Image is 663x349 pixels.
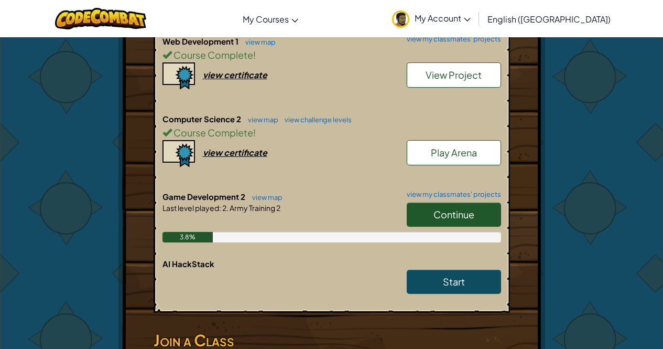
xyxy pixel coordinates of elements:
a: My Account [387,2,476,35]
span: My Account [415,13,471,24]
span: View Project [426,69,482,81]
a: My Courses [237,5,303,33]
span: Start [443,276,465,288]
a: view map [247,193,282,202]
span: Game Development 2 [162,192,247,202]
img: avatar [392,10,409,28]
span: Army Training 2 [229,203,280,213]
a: view certificate [162,69,267,80]
span: ! [253,126,256,139]
a: view challenge levels [279,115,352,124]
div: 3.8% [162,232,213,242]
div: view certificate [203,147,267,158]
a: view map [243,115,278,124]
span: : [219,203,221,213]
img: certificate-icon.png [162,140,195,167]
img: certificate-icon.png [162,62,195,90]
span: My Courses [243,14,289,25]
span: 2. [221,203,229,213]
a: view my classmates' projects [401,36,501,43]
span: Web Development 1 [162,36,240,46]
span: Course Complete [172,126,253,139]
span: AI HackStack [162,259,214,269]
span: Continue [433,208,474,220]
a: view my classmates' projects [401,191,501,198]
a: view certificate [162,147,267,158]
span: Last level played [162,203,219,213]
span: Course Complete [172,49,253,61]
span: English ([GEOGRAPHIC_DATA]) [487,14,611,25]
a: Start [407,270,501,294]
span: Play Arena [431,146,477,158]
div: view certificate [203,69,267,80]
a: view map [240,38,276,46]
img: CodeCombat logo [55,8,147,29]
span: ! [253,49,256,61]
a: English ([GEOGRAPHIC_DATA]) [482,5,616,33]
span: Computer Science 2 [162,114,243,124]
